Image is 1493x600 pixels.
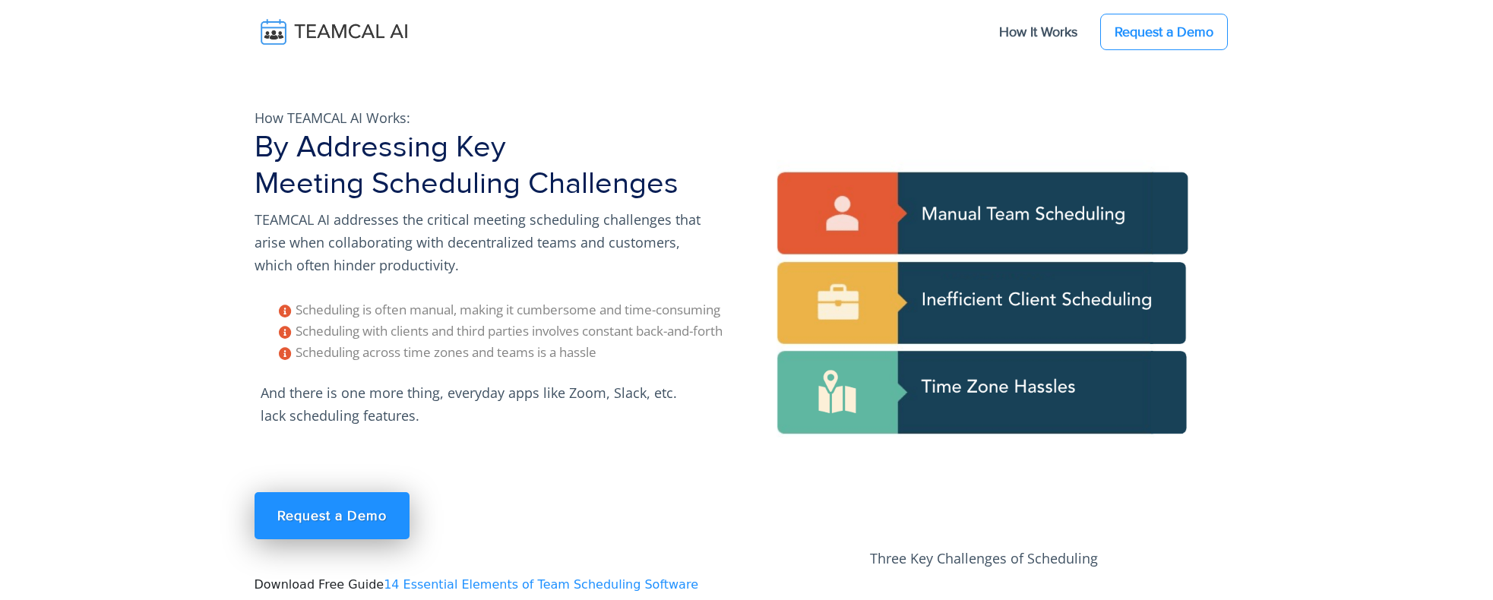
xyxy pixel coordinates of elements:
[279,342,738,363] li: Scheduling across time zones and teams is a hassle
[756,91,1212,547] img: pic
[279,321,738,342] li: Scheduling with clients and third parties involves constant back-and-forth
[1100,14,1228,50] a: Request a Demo
[255,492,410,539] a: Request a Demo
[384,577,698,592] a: 14 Essential Elements of Team Scheduling Software
[279,299,738,321] li: Scheduling is often manual, making it cumbersome and time-consuming
[255,375,710,433] p: And there is one more thing, everyday apps like Zoom, Slack, etc. lack scheduling features.
[255,129,738,202] h1: By Addressing Key Meeting Scheduling Challenges
[255,208,710,276] p: TEAMCAL AI addresses the critical meeting scheduling challenges that arise when collaborating wit...
[756,547,1212,570] p: Three Key Challenges of Scheduling
[255,106,710,129] p: How TEAMCAL AI Works:
[984,16,1093,48] a: How It Works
